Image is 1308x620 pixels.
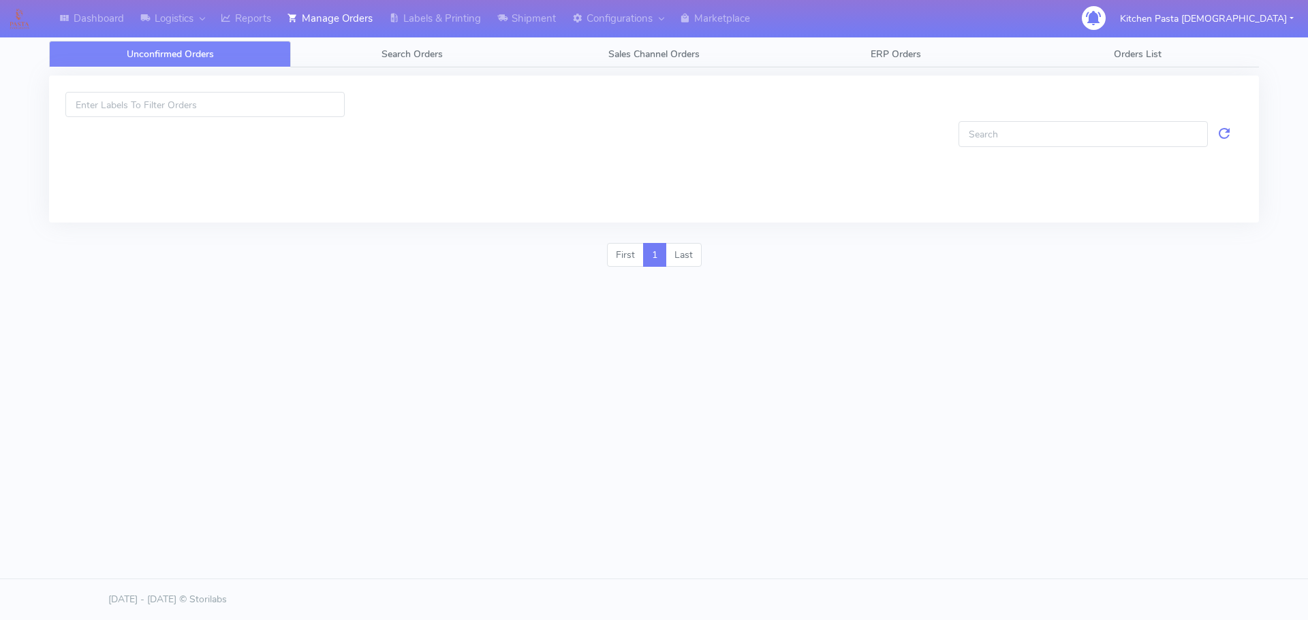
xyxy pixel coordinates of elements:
[65,92,345,117] input: Enter Labels To Filter Orders
[49,41,1259,67] ul: Tabs
[608,48,700,61] span: Sales Channel Orders
[381,48,443,61] span: Search Orders
[959,121,1208,146] input: Search
[127,48,214,61] span: Unconfirmed Orders
[1114,48,1162,61] span: Orders List
[871,48,921,61] span: ERP Orders
[1110,5,1304,33] button: Kitchen Pasta [DEMOGRAPHIC_DATA]
[643,243,666,267] a: 1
